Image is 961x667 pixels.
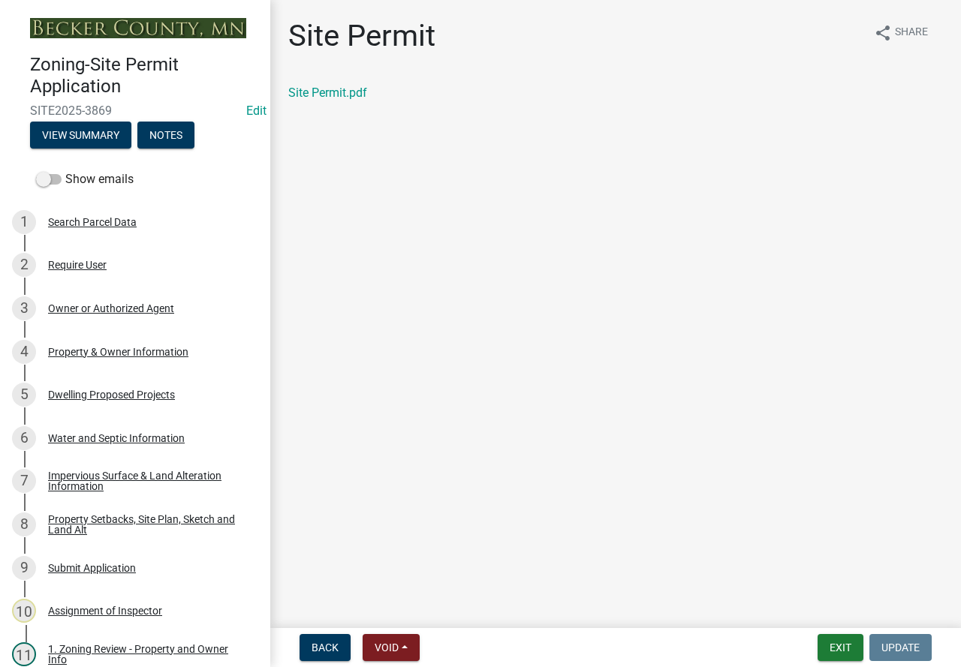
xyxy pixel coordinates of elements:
[895,24,928,42] span: Share
[48,644,246,665] div: 1. Zoning Review - Property and Owner Info
[48,260,107,270] div: Require User
[12,599,36,623] div: 10
[48,563,136,573] div: Submit Application
[12,556,36,580] div: 9
[862,18,940,47] button: shareShare
[881,641,920,653] span: Update
[30,130,131,142] wm-modal-confirm: Summary
[363,634,420,661] button: Void
[30,18,246,38] img: Becker County, Minnesota
[48,303,174,314] div: Owner or Authorized Agent
[12,296,36,320] div: 3
[312,641,339,653] span: Back
[48,433,185,443] div: Water and Septic Information
[12,642,36,666] div: 11
[48,347,188,357] div: Property & Owner Information
[48,470,246,491] div: Impervious Surface & Land Alteration Information
[12,469,36,493] div: 7
[48,605,162,616] div: Assignment of Inspector
[288,86,367,100] a: Site Permit.pdf
[246,104,267,118] wm-modal-confirm: Edit Application Number
[30,54,258,98] h4: Zoning-Site Permit Application
[246,104,267,118] a: Edit
[48,217,137,227] div: Search Parcel Data
[30,104,240,118] span: SITE2025-3869
[12,340,36,364] div: 4
[48,514,246,535] div: Property Setbacks, Site Plan, Sketch and Land Alt
[137,122,194,149] button: Notes
[869,634,932,661] button: Update
[12,512,36,536] div: 8
[12,426,36,450] div: 6
[12,383,36,407] div: 5
[874,24,892,42] i: share
[818,634,863,661] button: Exit
[300,634,351,661] button: Back
[30,122,131,149] button: View Summary
[137,130,194,142] wm-modal-confirm: Notes
[12,210,36,234] div: 1
[375,641,399,653] span: Void
[12,253,36,277] div: 2
[36,170,134,188] label: Show emails
[288,18,435,54] h1: Site Permit
[48,389,175,400] div: Dwelling Proposed Projects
